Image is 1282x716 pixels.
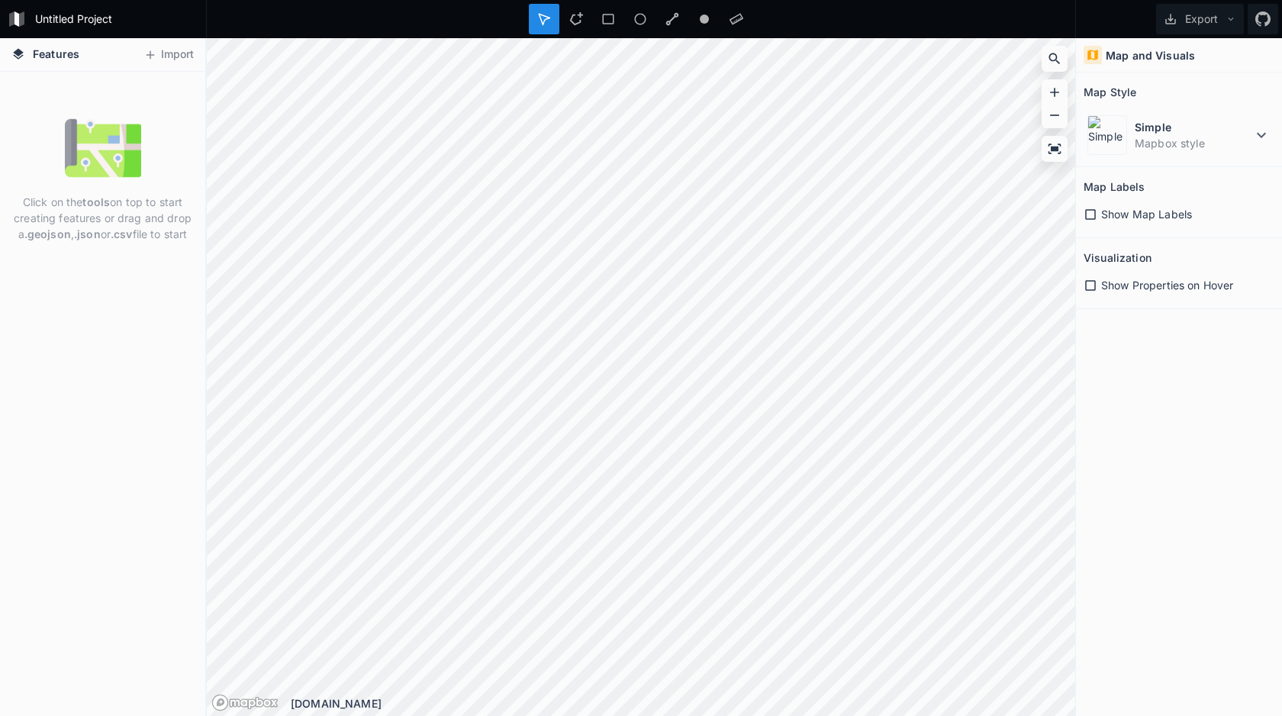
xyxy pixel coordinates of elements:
strong: .geojson [24,227,71,240]
strong: .json [74,227,101,240]
button: Export [1156,4,1244,34]
a: Mapbox logo [211,694,279,711]
span: Features [33,46,79,62]
strong: .csv [111,227,133,240]
img: Simple [1087,115,1127,155]
button: Import [136,43,201,67]
span: Show Map Labels [1101,206,1192,222]
dd: Mapbox style [1135,135,1252,151]
strong: tools [82,195,110,208]
h4: Map and Visuals [1106,47,1195,63]
img: empty [65,110,141,186]
dt: Simple [1135,119,1252,135]
h2: Map Style [1084,80,1136,104]
div: [DOMAIN_NAME] [291,695,1075,711]
span: Show Properties on Hover [1101,277,1233,293]
p: Click on the on top to start creating features or drag and drop a , or file to start [11,194,194,242]
h2: Map Labels [1084,175,1145,198]
h2: Visualization [1084,246,1152,269]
